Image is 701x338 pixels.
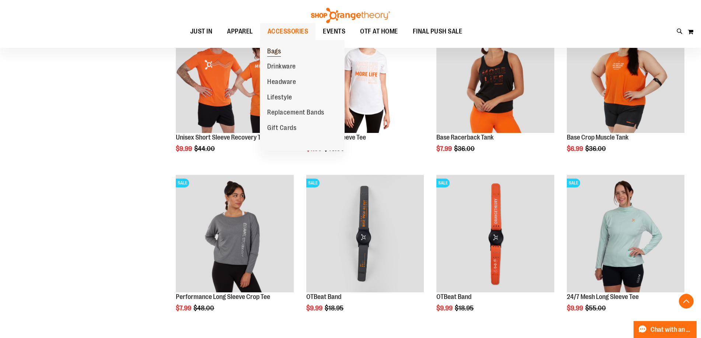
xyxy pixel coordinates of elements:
span: FINAL PUSH SALE [413,23,463,40]
button: Chat with an Expert [634,321,697,338]
a: Base Crop Muscle Tank [567,134,628,141]
a: OTBeat BandSALE [306,175,424,293]
span: SALE [306,179,320,187]
img: OTBeat Band [436,175,554,292]
span: $44.00 [194,145,216,152]
span: APPAREL [227,23,253,40]
span: $7.99 [436,145,453,152]
span: Chat with an Expert [651,326,692,333]
img: Product image for Base Crop Muscle Tank [567,15,684,133]
span: $9.99 [306,304,324,312]
a: Product image for Unisex Short Sleeve Recovery Tee [176,15,293,134]
span: $9.99 [176,145,193,152]
span: Bags [267,47,281,57]
a: Performance Long Sleeve Crop Tee [176,293,270,300]
a: JUST IN [183,23,220,40]
a: Base Racerback Tank [436,134,494,141]
img: Product image for Unisex Short Sleeve Recovery Tee [176,15,293,133]
img: Shop Orangetheory [310,8,391,23]
a: ACCESSORIES [260,23,316,40]
span: Replacement Bands [267,109,324,118]
a: OTBeat Band [436,293,471,300]
span: $9.99 [436,304,454,312]
span: $36.00 [585,145,607,152]
ul: ACCESSORIES [260,40,345,151]
div: product [433,11,558,171]
span: Headware [267,78,296,87]
img: 24/7 Mesh Long Sleeve Tee [567,175,684,292]
div: product [172,171,297,331]
a: Drinkware [260,59,303,74]
div: product [303,11,428,171]
span: ACCESSORIES [268,23,308,40]
span: $18.95 [455,304,475,312]
span: Drinkware [267,63,296,72]
a: Product image for Base Racerback Tank [436,15,554,134]
span: SALE [436,179,450,187]
span: JUST IN [190,23,213,40]
div: product [433,171,558,331]
span: SALE [176,179,189,187]
span: SALE [567,179,580,187]
span: $55.00 [585,304,607,312]
a: OTBeat BandSALE [436,175,554,293]
button: Back To Top [679,294,694,309]
span: $48.00 [193,304,215,312]
img: Product image for Core Short Sleeve Tee [306,15,424,133]
a: Product image for Core Short Sleeve Tee [306,15,424,134]
img: Product image for Base Racerback Tank [436,15,554,133]
span: $9.99 [567,304,584,312]
a: 24/7 Mesh Long Sleeve Tee [567,293,639,300]
a: EVENTS [315,23,353,40]
img: Product image for Performance Long Sleeve Crop Tee [176,175,293,292]
a: Replacement Bands [260,105,332,120]
div: product [303,171,428,331]
a: Headware [260,74,303,90]
a: Product image for Base Crop Muscle TankSALE [567,15,684,134]
div: product [563,171,688,331]
a: Lifestyle [260,90,300,105]
span: Gift Cards [267,124,296,133]
a: Gift Cards [260,120,304,136]
span: $7.99 [176,304,192,312]
img: OTBeat Band [306,175,424,292]
span: $36.00 [454,145,476,152]
a: APPAREL [220,23,260,40]
div: product [172,11,297,171]
a: Product image for Performance Long Sleeve Crop TeeSALE [176,175,293,293]
span: Lifestyle [267,94,292,103]
span: $18.95 [325,304,345,312]
a: OTF AT HOME [353,23,405,40]
a: Bags [260,44,288,59]
div: product [563,11,688,171]
span: EVENTS [323,23,345,40]
a: 24/7 Mesh Long Sleeve TeeSALE [567,175,684,293]
a: OTBeat Band [306,293,341,300]
span: OTF AT HOME [360,23,398,40]
a: FINAL PUSH SALE [405,23,470,40]
span: $6.99 [567,145,584,152]
a: Unisex Short Sleeve Recovery Tee [176,134,267,141]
